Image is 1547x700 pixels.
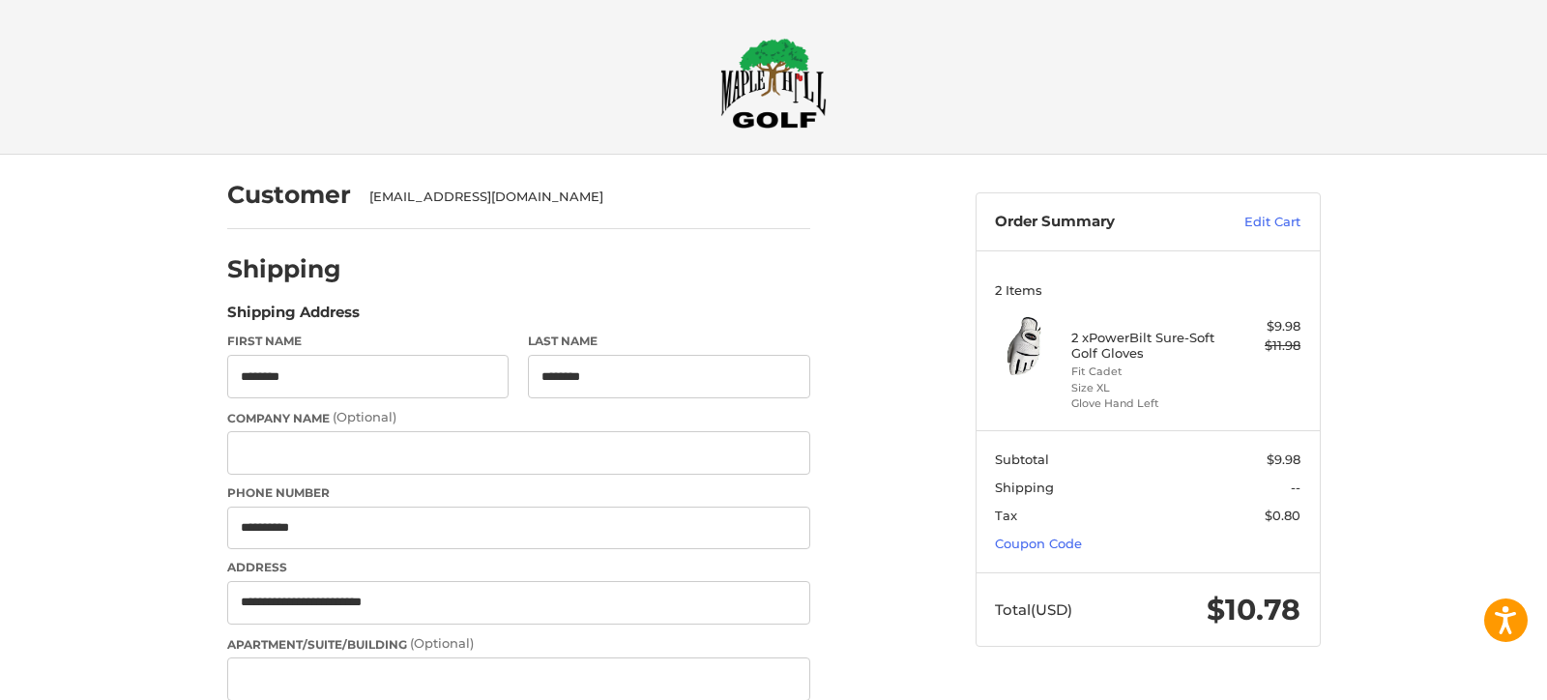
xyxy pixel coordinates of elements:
span: $0.80 [1265,508,1300,523]
small: (Optional) [410,635,474,651]
label: Phone Number [227,484,810,502]
li: Size XL [1071,380,1219,396]
small: (Optional) [333,409,396,424]
h4: 2 x PowerBilt Sure-Soft Golf Gloves [1071,330,1219,362]
h3: 2 Items [995,282,1300,298]
h3: Order Summary [995,213,1203,232]
label: First Name [227,333,510,350]
legend: Shipping Address [227,302,360,333]
span: Total (USD) [995,600,1072,619]
label: Address [227,559,810,576]
label: Apartment/Suite/Building [227,634,810,654]
h2: Shipping [227,254,341,284]
label: Last Name [528,333,810,350]
li: Glove Hand Left [1071,395,1219,412]
img: Maple Hill Golf [720,38,827,129]
li: Fit Cadet [1071,364,1219,380]
span: Subtotal [995,452,1049,467]
h2: Customer [227,180,351,210]
div: $11.98 [1224,336,1300,356]
label: Company Name [227,408,810,427]
span: $9.98 [1267,452,1300,467]
a: Coupon Code [995,536,1082,551]
span: Tax [995,508,1017,523]
div: $9.98 [1224,317,1300,336]
div: [EMAIL_ADDRESS][DOMAIN_NAME] [369,188,791,207]
span: -- [1291,480,1300,495]
a: Edit Cart [1203,213,1300,232]
span: Shipping [995,480,1054,495]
